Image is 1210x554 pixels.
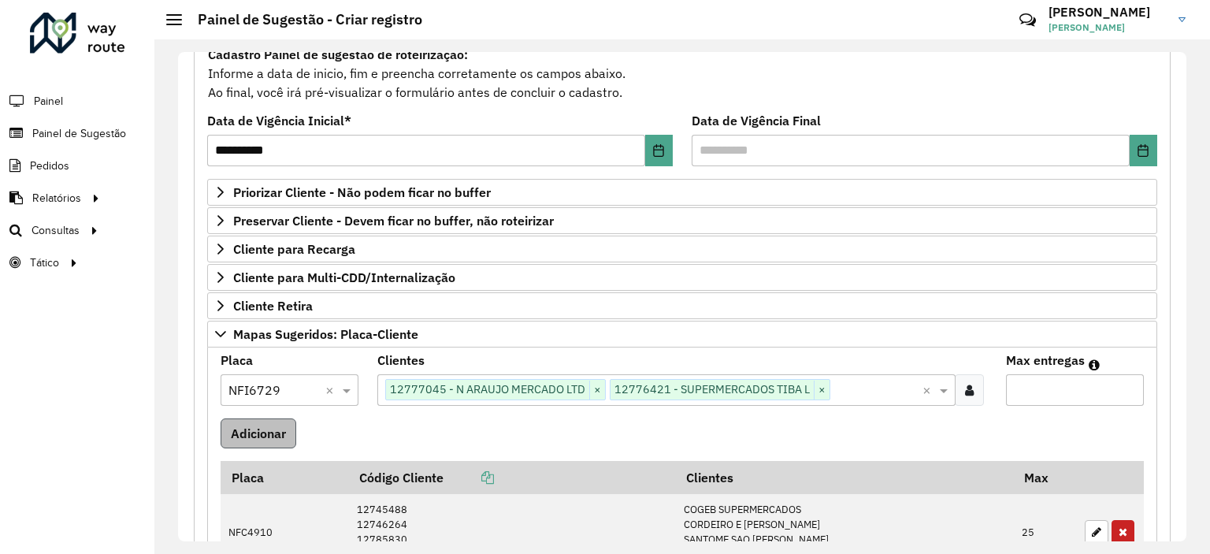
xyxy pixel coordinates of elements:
div: Informe a data de inicio, fim e preencha corretamente os campos abaixo. Ao final, você irá pré-vi... [207,44,1157,102]
span: Priorizar Cliente - Não podem ficar no buffer [233,186,491,199]
a: Mapas Sugeridos: Placa-Cliente [207,321,1157,348]
span: 12776421 - SUPERMERCADOS TIBA L [611,380,814,399]
th: Placa [221,461,348,494]
span: Cliente Retira [233,299,313,312]
label: Placa [221,351,253,370]
a: Preservar Cliente - Devem ficar no buffer, não roteirizar [207,207,1157,234]
span: × [814,381,830,400]
label: Max entregas [1006,351,1085,370]
a: Priorizar Cliente - Não podem ficar no buffer [207,179,1157,206]
button: Adicionar [221,418,296,448]
th: Código Cliente [348,461,675,494]
h3: [PERSON_NAME] [1049,5,1167,20]
a: Cliente para Recarga [207,236,1157,262]
th: Max [1014,461,1077,494]
span: Preservar Cliente - Devem ficar no buffer, não roteirizar [233,214,554,227]
span: Clear all [325,381,339,400]
span: × [589,381,605,400]
label: Clientes [377,351,425,370]
span: Mapas Sugeridos: Placa-Cliente [233,328,418,340]
span: Painel de Sugestão [32,125,126,142]
a: Cliente para Multi-CDD/Internalização [207,264,1157,291]
span: Cliente para Multi-CDD/Internalização [233,271,455,284]
span: Clear all [922,381,936,400]
button: Choose Date [1130,135,1157,166]
span: [PERSON_NAME] [1049,20,1167,35]
strong: Cadastro Painel de sugestão de roteirização: [208,46,468,62]
span: Tático [30,255,59,271]
a: Contato Rápido [1011,3,1045,37]
span: Relatórios [32,190,81,206]
th: Clientes [675,461,1013,494]
span: Painel [34,93,63,110]
label: Data de Vigência Inicial [207,111,351,130]
span: Pedidos [30,158,69,174]
a: Copiar [444,470,494,485]
span: Consultas [32,222,80,239]
span: Cliente para Recarga [233,243,355,255]
a: Cliente Retira [207,292,1157,319]
em: Máximo de clientes que serão colocados na mesma rota com os clientes informados [1089,359,1100,371]
label: Data de Vigência Final [692,111,821,130]
span: 12777045 - N ARAUJO MERCADO LTD [386,380,589,399]
button: Choose Date [645,135,673,166]
h2: Painel de Sugestão - Criar registro [182,11,422,28]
